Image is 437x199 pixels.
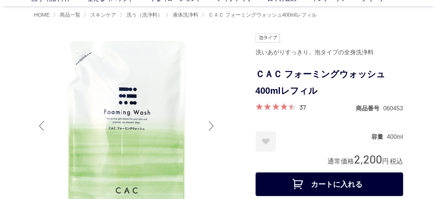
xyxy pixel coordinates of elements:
span: 通常価格 [327,158,354,165]
li: 〉 [120,11,164,18]
span: 税込 [390,158,403,165]
li: 〉 [202,11,319,18]
span: 商品一覧 [60,12,80,18]
li: 〉 [84,11,118,18]
span: 2,200 [354,152,382,166]
a: 洗う（洗浄料） [125,12,163,18]
a: HOME [34,12,50,18]
a: 商品一覧 [58,12,80,18]
span: スキンケア [90,12,116,18]
li: 〉 [53,11,82,18]
a: 液体洗浄料 [171,12,198,18]
li: 〉 [166,11,200,18]
img: 泡タイプ [256,34,280,42]
dd: 060453 [383,104,403,112]
div: 洗いあがりすっきり。泡タイプの全身洗浄料 [256,46,403,59]
span: ＣＡＣ フォーミングウォッシュ400mlレフィル [208,12,317,18]
a: お気に入りに登録する [256,131,276,152]
span: 洗う（洗浄料） [126,12,163,18]
button: カートに入れる [256,172,403,196]
h1: ＣＡＣ フォーミングウォッシュ400mlレフィル [256,66,403,99]
dd: 400ml [387,133,403,141]
span: 液体洗浄料 [173,12,198,18]
a: ＣＡＣ フォーミングウォッシュ400mlレフィル [207,12,317,18]
a: スキンケア [89,12,116,18]
a: 37 [299,103,306,111]
dt: 商品番号 [356,104,383,112]
dt: 容量 [371,133,387,141]
span: 円 [382,158,389,165]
